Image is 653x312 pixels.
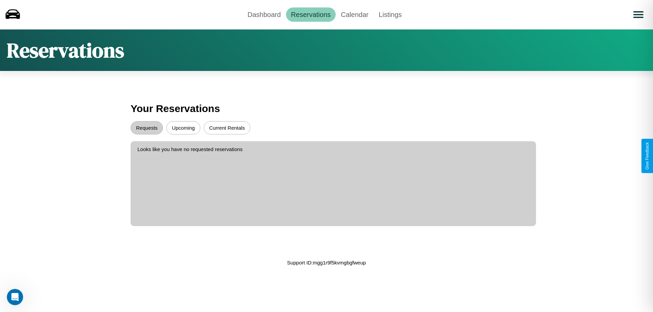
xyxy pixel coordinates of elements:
[166,121,200,134] button: Upcoming
[131,121,163,134] button: Requests
[204,121,250,134] button: Current Rentals
[336,7,373,22] a: Calendar
[629,5,648,24] button: Open menu
[7,36,124,64] h1: Reservations
[131,99,522,118] h3: Your Reservations
[286,7,336,22] a: Reservations
[287,258,366,267] p: Support ID: mgg1r9f5kvmgbgfweup
[137,145,529,154] p: Looks like you have no requested reservations
[7,289,23,305] iframe: Intercom live chat
[645,142,650,170] div: Give Feedback
[373,7,407,22] a: Listings
[242,7,286,22] a: Dashboard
